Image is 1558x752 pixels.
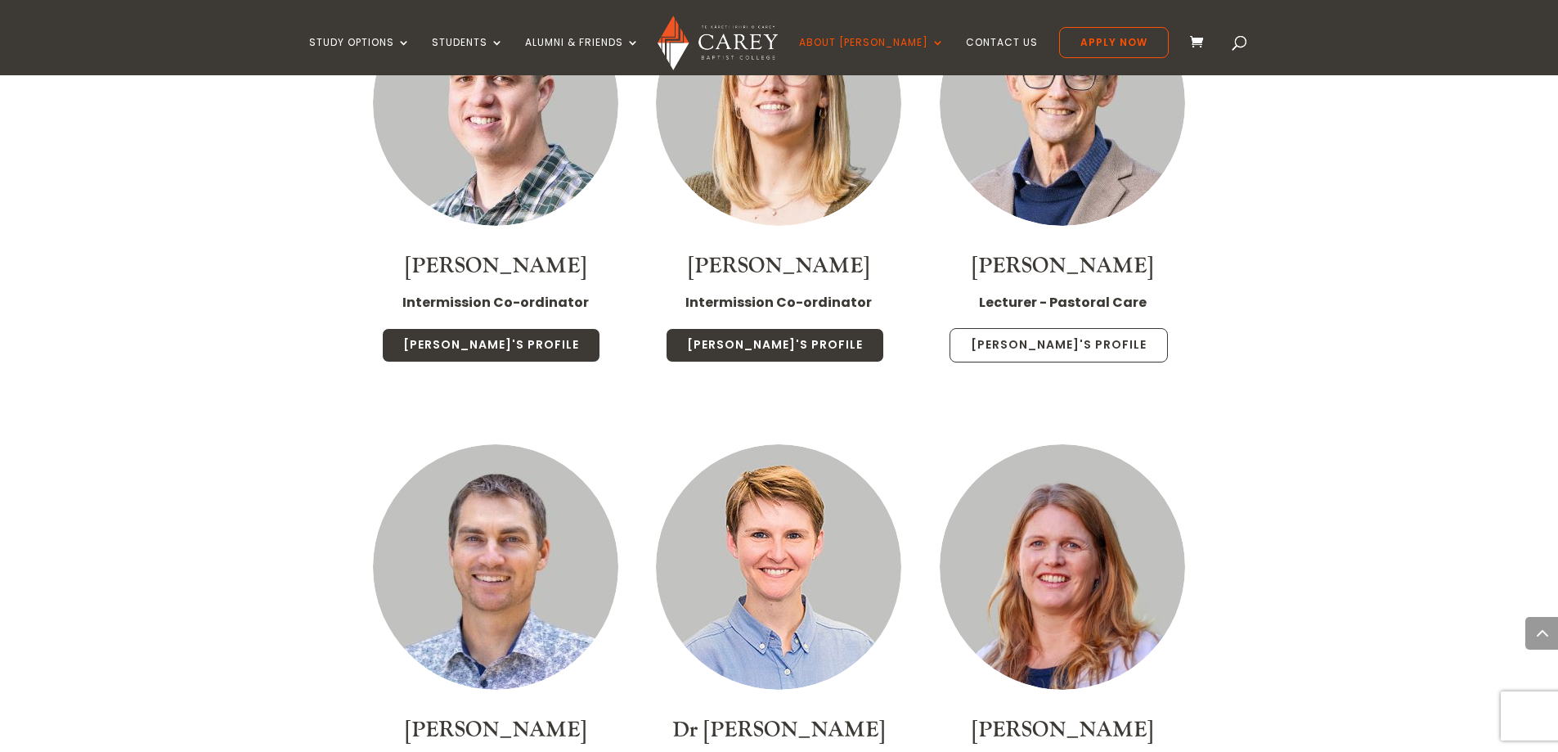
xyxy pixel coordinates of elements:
[950,328,1168,362] a: [PERSON_NAME]'s Profile
[979,293,1147,312] strong: Lecturer - Pastoral Care
[688,252,869,280] a: [PERSON_NAME]
[966,37,1038,75] a: Contact Us
[382,328,600,362] a: [PERSON_NAME]'s Profile
[940,444,1185,690] img: Nicola Mountfort_300x300
[405,716,586,744] a: [PERSON_NAME]
[309,37,411,75] a: Study Options
[666,328,884,362] a: [PERSON_NAME]'s Profile
[972,716,1153,744] a: [PERSON_NAME]
[525,37,640,75] a: Alumni & Friends
[658,16,778,70] img: Carey Baptist College
[685,293,872,312] strong: Intermission Co-ordinator
[672,716,885,744] a: Dr [PERSON_NAME]
[402,293,589,312] strong: Intermission Co-ordinator
[972,252,1153,280] a: [PERSON_NAME]
[799,37,945,75] a: About [PERSON_NAME]
[432,37,504,75] a: Students
[405,252,586,280] a: [PERSON_NAME]
[1059,27,1169,58] a: Apply Now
